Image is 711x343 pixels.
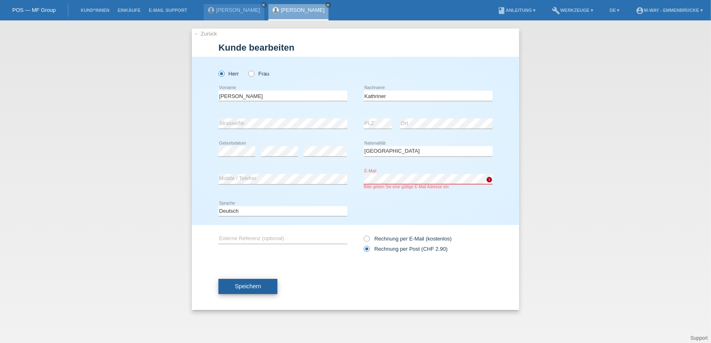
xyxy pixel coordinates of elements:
[218,71,224,76] input: Herr
[364,246,448,252] label: Rechnung per Post (CHF 2.90)
[326,3,330,7] i: close
[364,236,369,246] input: Rechnung per E-Mail (kostenlos)
[194,31,217,37] a: ← Zurück
[632,8,707,13] a: account_circlem-way - Emmenbrücke ▾
[113,8,144,13] a: Einkäufe
[235,283,261,290] span: Speichern
[552,7,560,15] i: build
[493,8,540,13] a: bookAnleitung ▾
[636,7,644,15] i: account_circle
[218,42,493,53] h1: Kunde bearbeiten
[548,8,598,13] a: buildWerkzeuge ▾
[605,8,623,13] a: DE ▾
[248,71,254,76] input: Frau
[12,7,56,13] a: POS — MF Group
[145,8,191,13] a: E-Mail Support
[76,8,113,13] a: Kund*innen
[248,71,269,77] label: Frau
[218,71,239,77] label: Herr
[216,7,260,13] a: [PERSON_NAME]
[218,279,277,294] button: Speichern
[364,185,493,189] div: Bitte geben Sie eine gültige E-Mail Adresse ein
[691,335,708,341] a: Support
[261,2,267,8] a: close
[486,176,493,183] i: error
[325,2,331,8] a: close
[497,7,506,15] i: book
[364,246,369,256] input: Rechnung per Post (CHF 2.90)
[262,3,266,7] i: close
[281,7,325,13] a: [PERSON_NAME]
[364,236,452,242] label: Rechnung per E-Mail (kostenlos)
